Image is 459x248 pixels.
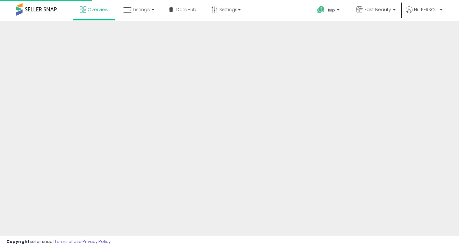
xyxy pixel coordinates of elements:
[176,6,196,13] span: DataHub
[88,6,108,13] span: Overview
[55,238,82,244] a: Terms of Use
[312,1,346,21] a: Help
[317,6,325,14] i: Get Help
[326,7,335,13] span: Help
[83,238,111,244] a: Privacy Policy
[133,6,150,13] span: Listings
[6,238,30,244] strong: Copyright
[414,6,438,13] span: Hi [PERSON_NAME]
[6,239,111,245] div: seller snap | |
[406,6,442,21] a: Hi [PERSON_NAME]
[364,6,391,13] span: Fast Beauty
